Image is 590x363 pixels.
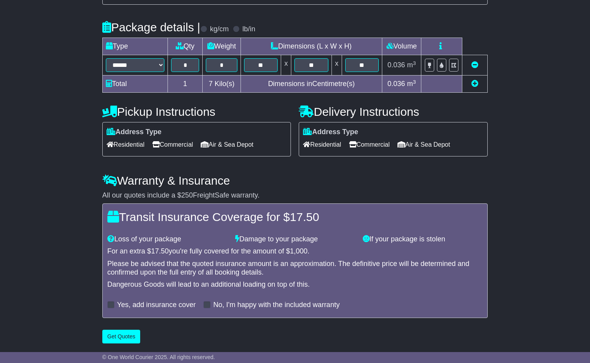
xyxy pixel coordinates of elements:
[117,301,196,309] label: Yes, add insurance cover
[387,80,405,88] span: 0.036
[382,38,421,55] td: Volume
[407,80,416,88] span: m
[102,21,200,34] h4: Package details |
[102,75,168,93] td: Total
[203,38,241,55] td: Weight
[107,138,144,151] span: Residential
[290,210,319,223] span: 17.50
[107,128,162,137] label: Address Type
[201,138,253,151] span: Air & Sea Depot
[102,174,488,187] h4: Warranty & Insurance
[107,280,483,289] div: Dangerous Goods will lead to an additional loading on top of this.
[242,25,255,34] label: lb/in
[231,235,359,244] div: Damage to your package
[102,330,141,343] button: Get Quotes
[203,75,241,93] td: Kilo(s)
[471,80,478,88] a: Add new item
[102,191,488,200] div: All our quotes include a $ FreightSafe warranty.
[210,25,229,34] label: kg/cm
[387,61,405,69] span: 0.036
[168,75,202,93] td: 1
[102,38,168,55] td: Type
[107,247,483,256] div: For an extra $ you're fully covered for the amount of $ .
[281,55,291,75] td: x
[413,79,416,85] sup: 3
[303,138,341,151] span: Residential
[407,61,416,69] span: m
[359,235,487,244] div: If your package is stolen
[290,247,308,255] span: 1,000
[209,80,212,88] span: 7
[168,38,202,55] td: Qty
[107,260,483,277] div: Please be advised that the quoted insurance amount is an approximation. The definitive price will...
[151,247,169,255] span: 17.50
[397,138,450,151] span: Air & Sea Depot
[213,301,340,309] label: No, I'm happy with the included warranty
[152,138,193,151] span: Commercial
[181,191,193,199] span: 250
[103,235,231,244] div: Loss of your package
[299,105,488,118] h4: Delivery Instructions
[471,61,478,69] a: Remove this item
[332,55,342,75] td: x
[102,105,291,118] h4: Pickup Instructions
[349,138,390,151] span: Commercial
[102,354,215,360] span: © One World Courier 2025. All rights reserved.
[413,60,416,66] sup: 3
[303,128,358,137] label: Address Type
[241,38,382,55] td: Dimensions (L x W x H)
[241,75,382,93] td: Dimensions in Centimetre(s)
[107,210,483,223] h4: Transit Insurance Coverage for $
